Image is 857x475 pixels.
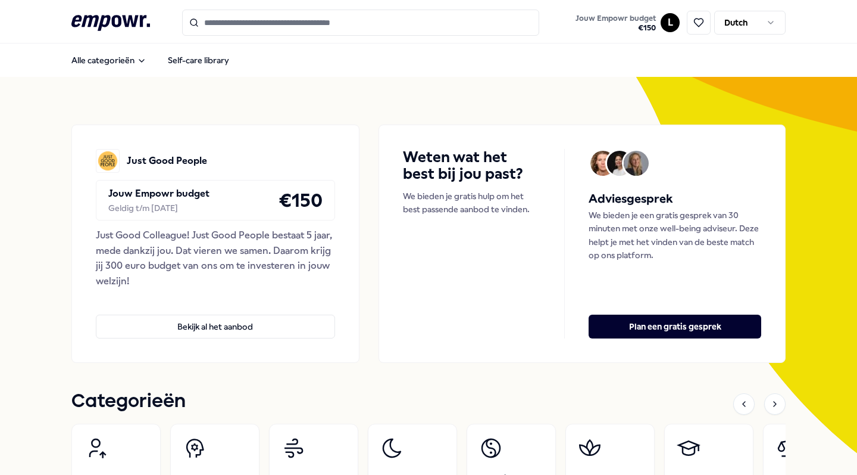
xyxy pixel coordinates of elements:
button: Plan een gratis gesprek [589,315,761,339]
img: Avatar [590,151,615,176]
span: Jouw Empowr budget [575,14,656,23]
p: Just Good People [127,153,207,169]
div: Just Good Colleague! Just Good People bestaat 5 jaar, mede dankzij jou. Dat vieren we samen. Daar... [96,228,335,288]
button: Bekijk al het aanbod [96,315,335,339]
div: Geldig t/m [DATE] [108,201,209,215]
p: Jouw Empowr budget [108,186,209,201]
input: Search for products, categories or subcategories [182,10,539,36]
img: Avatar [607,151,632,176]
button: Jouw Empowr budget€150 [573,11,658,35]
a: Self-care library [158,48,239,72]
nav: Main [62,48,239,72]
p: We bieden je gratis hulp om het best passende aanbod te vinden. [403,190,541,216]
button: L [661,13,680,32]
p: We bieden je een gratis gesprek van 30 minuten met onze well-being adviseur. Deze helpt je met he... [589,209,761,262]
a: Bekijk al het aanbod [96,296,335,339]
img: Avatar [624,151,649,176]
span: € 150 [575,23,656,33]
h4: € 150 [279,185,323,215]
h4: Weten wat het best bij jou past? [403,149,541,182]
img: Just Good People [96,149,120,173]
a: Jouw Empowr budget€150 [571,10,661,35]
h1: Categorieën [71,387,186,417]
button: Alle categorieën [62,48,156,72]
h5: Adviesgesprek [589,190,761,209]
